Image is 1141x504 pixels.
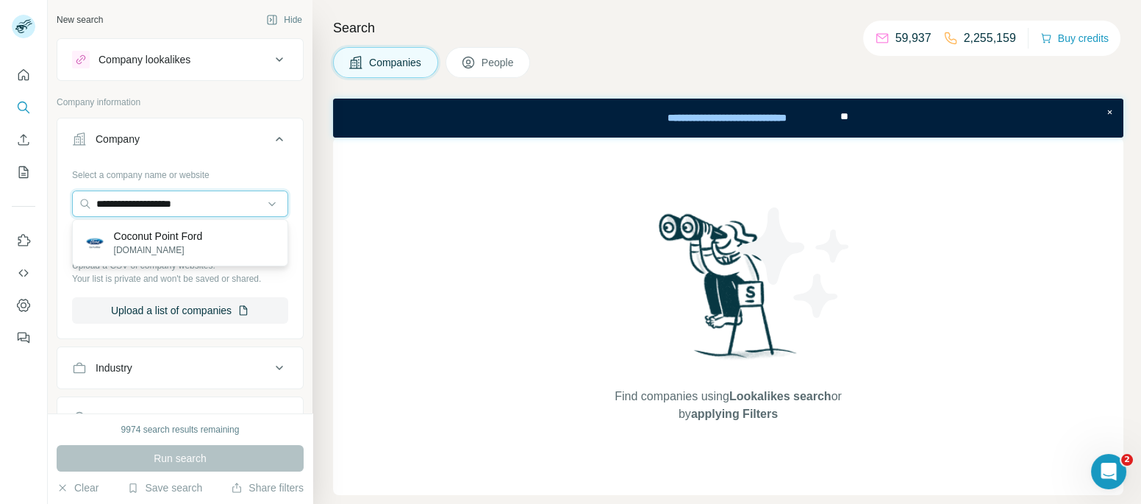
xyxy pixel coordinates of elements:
span: Companies [369,55,423,70]
button: My lists [12,159,35,185]
p: 2,255,159 [964,29,1016,47]
div: Company [96,132,140,146]
button: HQ location [57,400,303,436]
button: Hide [256,9,312,31]
div: New search [57,13,103,26]
p: [DOMAIN_NAME] [114,244,203,257]
button: Feedback [12,324,35,351]
button: Clear [57,480,99,495]
img: Surfe Illustration - Woman searching with binoculars [652,210,805,374]
img: Surfe Illustration - Stars [729,196,861,329]
div: HQ location [96,411,149,425]
div: Company lookalikes [99,52,190,67]
span: People [482,55,515,70]
button: Buy credits [1040,28,1109,49]
button: Search [12,94,35,121]
button: Use Surfe API [12,260,35,286]
button: Save search [127,480,202,495]
div: Industry [96,361,132,375]
span: Lookalikes search [729,390,831,402]
button: Quick start [12,62,35,88]
div: Select a company name or website [72,163,288,182]
button: Company [57,121,303,163]
button: Share filters [231,480,304,495]
img: Coconut Point Ford [85,236,105,250]
button: Use Surfe on LinkedIn [12,227,35,254]
p: 59,937 [895,29,931,47]
h4: Search [333,18,1123,38]
iframe: Banner [333,99,1123,138]
button: Industry [57,350,303,386]
span: Find companies using or by [610,388,845,423]
span: 2 [1121,454,1133,466]
p: Company information [57,96,304,109]
button: Enrich CSV [12,127,35,153]
span: applying Filters [691,408,778,420]
button: Company lookalikes [57,42,303,77]
p: Your list is private and won't be saved or shared. [72,272,288,285]
iframe: Intercom live chat [1091,454,1126,489]
p: Coconut Point Ford [114,229,203,244]
button: Upload a list of companies [72,297,288,324]
button: Dashboard [12,292,35,319]
div: 9974 search results remaining [121,423,240,436]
